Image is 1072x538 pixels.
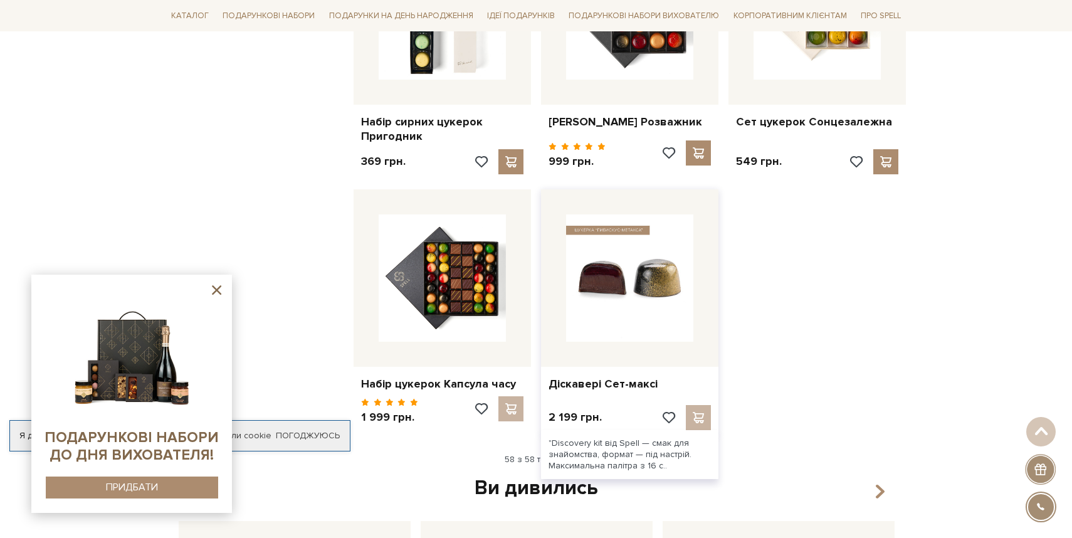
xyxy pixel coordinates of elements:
a: Набір сирних цукерок Пригодник [361,115,523,144]
a: Подарунки на День народження [324,6,478,26]
div: "Discovery kit від Spell — смак для знайомства, формат — під настрій. Максимальна палітра з 16 с.. [541,430,718,480]
p: 2 199 грн. [549,410,602,425]
div: Я дозволяю [DOMAIN_NAME] використовувати [10,430,350,441]
p: 999 грн. [549,154,606,169]
img: Діскавері Сет-максі [566,214,693,342]
a: Корпоративним клієнтам [728,5,852,26]
p: 369 грн. [361,154,406,169]
a: Набір цукерок Капсула часу [361,377,523,391]
a: Про Spell [856,6,906,26]
a: Каталог [166,6,214,26]
a: Погоджуюсь [276,430,340,441]
a: Подарункові набори вихователю [564,5,724,26]
a: Ідеї подарунків [482,6,560,26]
a: файли cookie [214,430,271,441]
p: 1 999 грн. [361,410,418,425]
a: [PERSON_NAME] Розважник [549,115,711,129]
p: 549 грн. [736,154,782,169]
a: Подарункові набори [218,6,320,26]
div: Ви дивились [174,475,898,502]
div: 58 з 58 товарів [161,454,911,465]
a: Діскавері Сет-максі [549,377,711,391]
a: Сет цукерок Сонцезалежна [736,115,898,129]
